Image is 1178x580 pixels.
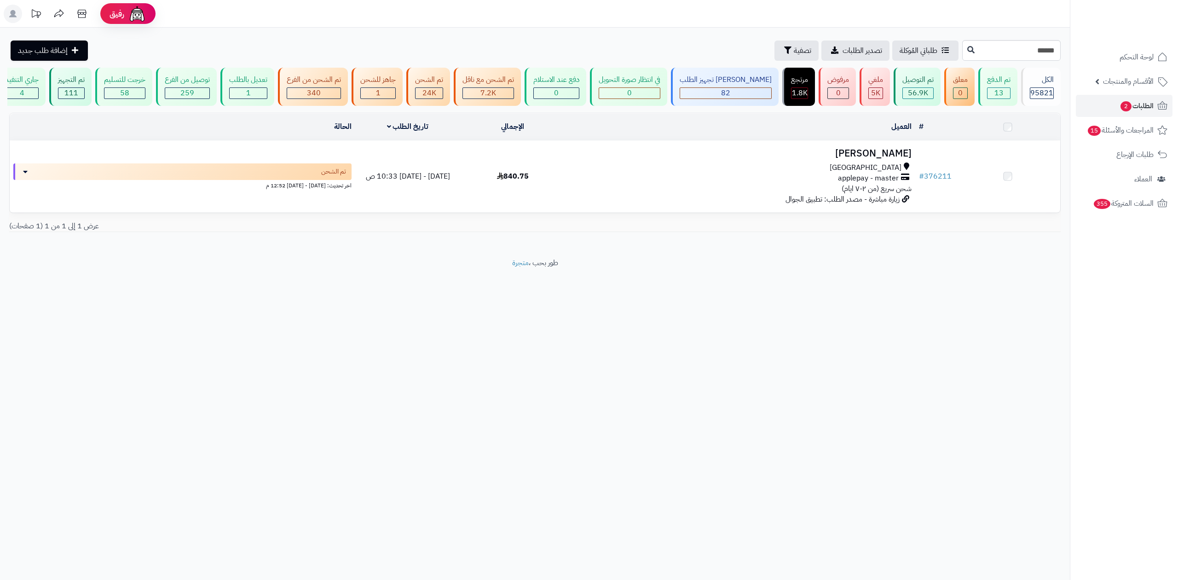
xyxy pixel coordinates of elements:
h3: [PERSON_NAME] [569,148,911,159]
span: 58 [120,87,129,99]
span: زيارة مباشرة - مصدر الطلب: تطبيق الجوال [785,194,900,205]
span: 0 [554,87,559,99]
div: تم الشحن [415,75,443,85]
button: تصفية [774,41,819,61]
a: الإجمالي [501,121,524,132]
span: المراجعات والأسئلة [1087,124,1154,137]
span: 340 [307,87,321,99]
span: 82 [721,87,730,99]
div: ملغي [868,75,883,85]
span: تم الشحن [321,167,346,176]
div: تم الشحن مع ناقل [462,75,514,85]
div: 1828 [791,88,808,99]
div: الكل [1030,75,1054,85]
span: 111 [64,87,78,99]
span: 2 [1120,101,1132,111]
div: 111 [58,88,84,99]
div: 56867 [903,88,933,99]
div: 58 [104,88,145,99]
div: [PERSON_NAME] تجهيز الطلب [680,75,772,85]
span: الأقسام والمنتجات [1103,75,1154,88]
div: 259 [165,88,209,99]
a: تعديل بالطلب 1 [219,68,276,106]
a: مرتجع 1.8K [780,68,817,106]
a: في انتظار صورة التحويل 0 [588,68,669,106]
span: الطلبات [1120,99,1154,112]
span: شحن سريع (من ٢-٧ ايام) [842,183,912,194]
div: 0 [828,88,849,99]
a: تصدير الطلبات [821,41,889,61]
div: 7222 [463,88,514,99]
span: رفيق [110,8,124,19]
a: تم التجهيز 111 [47,68,93,106]
div: تم التوصيل [902,75,934,85]
div: 0 [534,88,579,99]
span: 1 [246,87,251,99]
a: السلات المتروكة355 [1076,192,1172,215]
span: 7.2K [480,87,496,99]
span: لوحة التحكم [1120,51,1154,64]
div: تم التجهيز [58,75,85,85]
a: تم التوصيل 56.9K [892,68,942,106]
span: 4 [20,87,24,99]
div: اخر تحديث: [DATE] - [DATE] 12:52 م [13,180,352,190]
a: تم الشحن مع ناقل 7.2K [452,68,523,106]
div: مرفوض [827,75,849,85]
span: 1 [376,87,381,99]
span: 15 [1088,126,1101,136]
span: إضافة طلب جديد [18,45,68,56]
a: طلبات الإرجاع [1076,144,1172,166]
a: العملاء [1076,168,1172,190]
span: 56.9K [908,87,928,99]
a: الحالة [334,121,352,132]
span: applepay - master [838,173,899,184]
a: تم الشحن من الفرع 340 [276,68,350,106]
div: عرض 1 إلى 1 من 1 (1 صفحات) [2,221,535,232]
div: 4 [6,88,38,99]
a: متجرة [512,257,529,268]
a: تم الدفع 13 [976,68,1019,106]
div: 1 [361,88,395,99]
a: المراجعات والأسئلة15 [1076,119,1172,141]
div: تعديل بالطلب [229,75,267,85]
span: 0 [627,87,632,99]
span: 259 [180,87,194,99]
a: # [919,121,924,132]
div: تم الدفع [987,75,1011,85]
a: الكل95821 [1019,68,1063,106]
a: توصيل من الفرع 259 [154,68,219,106]
a: جاهز للشحن 1 [350,68,404,106]
span: 13 [994,87,1004,99]
div: توصيل من الفرع [165,75,210,85]
div: في انتظار صورة التحويل [599,75,660,85]
span: طلباتي المُوكلة [900,45,937,56]
div: 82 [680,88,771,99]
img: logo-2.png [1115,23,1169,43]
div: 340 [287,88,341,99]
a: لوحة التحكم [1076,46,1172,68]
div: دفع عند الاستلام [533,75,579,85]
a: تاريخ الطلب [387,121,429,132]
a: ملغي 5K [858,68,892,106]
span: [GEOGRAPHIC_DATA] [830,162,901,173]
div: تم الشحن من الفرع [287,75,341,85]
span: # [919,171,924,182]
span: السلات المتروكة [1093,197,1154,210]
div: 1 [230,88,267,99]
a: معلق 0 [942,68,976,106]
span: 5K [871,87,880,99]
div: جاري التنفيذ [5,75,39,85]
span: 95821 [1030,87,1053,99]
div: معلق [953,75,968,85]
span: 1.8K [792,87,808,99]
a: مرفوض 0 [817,68,858,106]
span: 24K [422,87,436,99]
a: طلباتي المُوكلة [892,41,959,61]
span: تصفية [794,45,811,56]
div: 0 [599,88,660,99]
span: العملاء [1134,173,1152,186]
img: ai-face.png [128,5,146,23]
a: #376211 [919,171,952,182]
div: 0 [953,88,967,99]
a: دفع عند الاستلام 0 [523,68,588,106]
